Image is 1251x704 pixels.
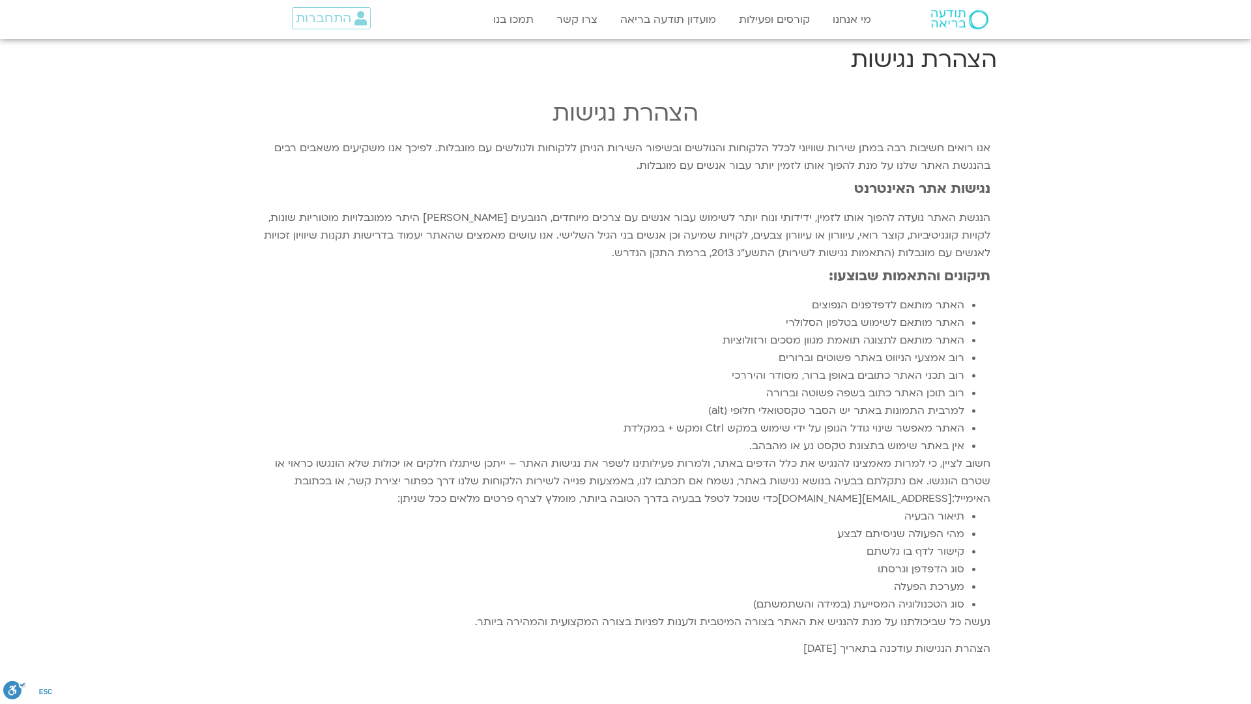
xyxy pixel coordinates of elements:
[261,98,990,658] div: אנו רואים חשיבות רבה במתן שירות שוויוני לכלל הלקוחות והגולשים ובשיפור השירות הניתן ללקוחות ולגולש...
[261,332,964,349] li: האתר מותאם לתצוגה תואמת מגוון מסכים ורזולוציות
[261,98,990,129] h1: הצהרת נגישות
[261,437,964,455] li: אין באתר שימוש בתצוגת טקסט נע או מהבהב.
[261,349,964,367] li: רוב אמצעי הניווט באתר פשוטים וברורים
[261,525,964,543] li: מהי הפעולה שניסיתם לבצע
[261,402,964,420] li: למרבית התמונות באתר יש הסבר טקסטואלי חלופי (alt)
[292,7,371,29] a: התחברות
[261,543,964,561] li: קישור לדף בו גלשתם
[261,314,964,332] li: האתר מותאם לשימוש בטלפון הסלולרי
[261,578,964,596] li: מערכת הפעלה
[614,7,723,32] a: מועדון תודעה בריאה
[261,367,964,385] li: רוב תכני האתר כתובים באופן ברור, מסודר והיררכי
[854,179,990,198] strong: נגישות אתר האינטרנט
[261,596,964,613] li: סוג הטכנולוגיה המסייעת (במידה והשתמשתם)
[261,385,964,402] li: רוב תוכן האתר כתוב בשפה פשוטה וברורה
[829,267,990,286] strong: תיקונים והתאמות שבוצעו:
[296,11,351,25] span: התחברות
[732,7,816,32] a: קורסים ופעילות
[487,7,540,32] a: תמכו בנו
[550,7,604,32] a: צרו קשר
[254,44,997,76] h1: הצהרת נגישות
[261,640,990,658] p: הצהרת הנגישות עודכנה בתאריך [DATE]
[261,508,964,525] li: תיאור הבעיה
[261,561,964,578] li: סוג הדפדפן וגרסתו
[261,297,964,314] li: האתר מותאם לדפדפנים הנפוצים
[826,7,878,32] a: מי אנחנו
[931,10,988,29] img: תודעה בריאה
[261,420,964,437] li: האתר מאפשר שינוי גודל הגופן על ידי שימוש במקש Ctrl ומקש + במקלדת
